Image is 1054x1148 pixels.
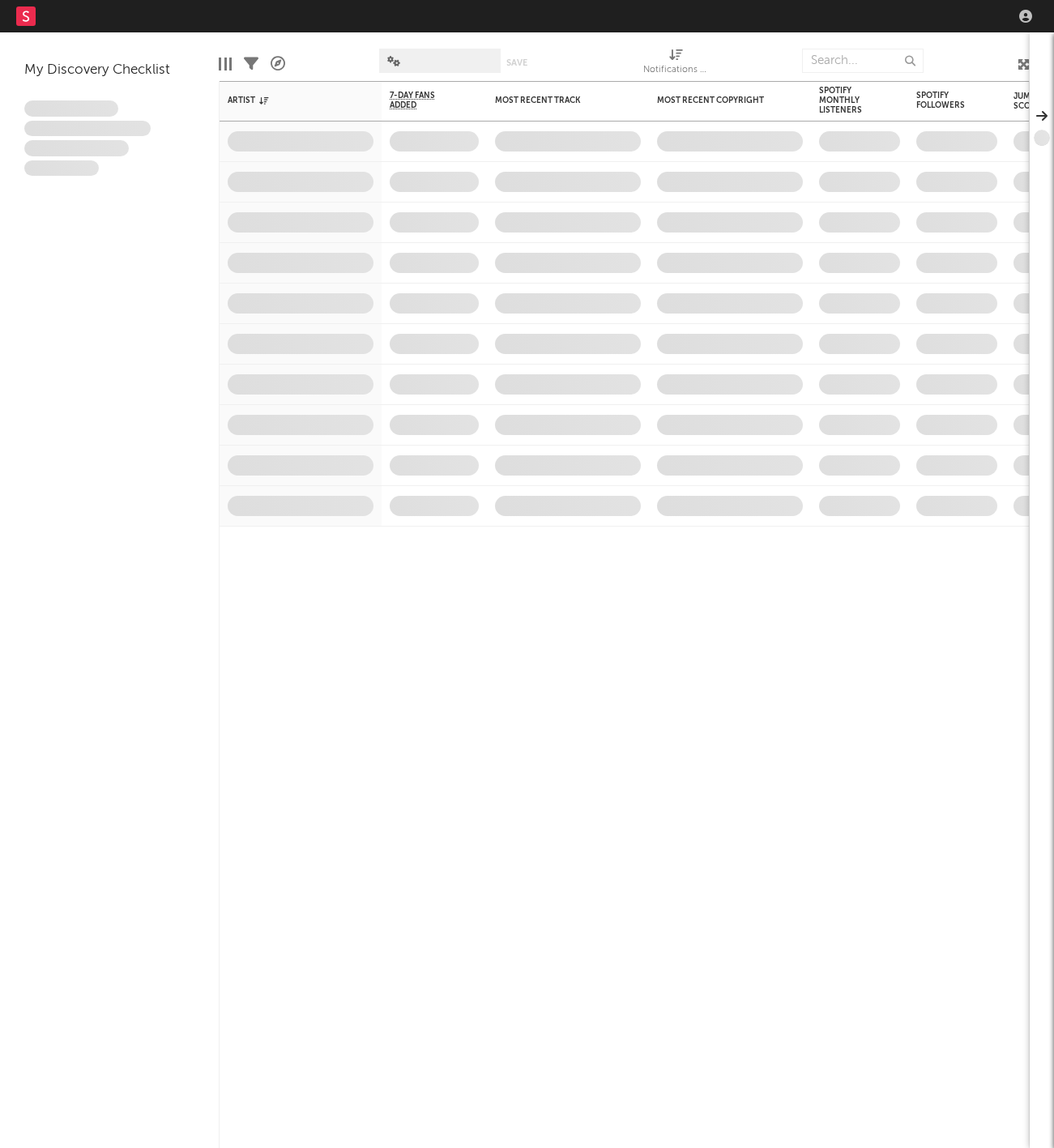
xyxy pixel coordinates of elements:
div: Filters [244,41,258,87]
div: Most Recent Copyright [657,96,779,105]
div: Notifications (Artist) [643,61,708,80]
span: Lorem ipsum dolor [24,100,118,117]
span: Integer aliquet in purus et [24,121,151,137]
div: Most Recent Track [495,96,617,105]
div: My Discovery Checklist [24,61,194,80]
button: Save [506,58,527,67]
div: Artist [228,96,349,105]
span: Aliquam viverra [24,160,99,177]
div: Edit Columns [219,41,232,87]
span: Praesent ac interdum [24,140,129,156]
div: Spotify Monthly Listeners [819,86,876,115]
span: 7-Day Fans Added [390,91,454,110]
div: A&R Pipeline [271,41,285,87]
div: Jump Score [1013,92,1054,111]
div: Spotify Followers [916,91,973,110]
div: Notifications (Artist) [643,41,708,87]
input: Search... [802,49,924,73]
